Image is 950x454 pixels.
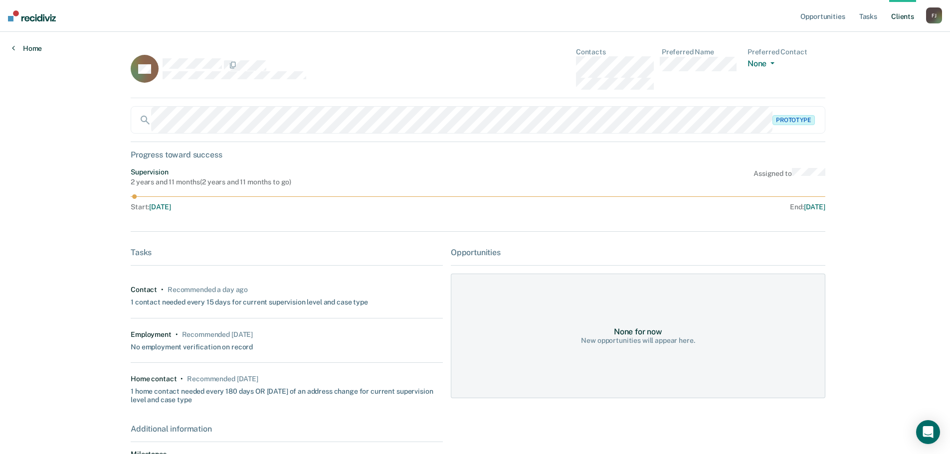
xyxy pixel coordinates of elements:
[662,48,740,56] dt: Preferred Name
[482,203,825,211] div: End :
[187,375,258,383] div: Recommended in 24 days
[149,203,171,211] span: [DATE]
[182,330,253,339] div: Recommended in 24 days
[614,327,662,336] div: None for now
[131,294,368,306] div: 1 contact needed every 15 days for current supervision level and case type
[576,48,654,56] dt: Contacts
[131,383,443,404] div: 1 home contact needed every 180 days OR [DATE] of an address change for current supervision level...
[8,10,56,21] img: Recidiviz
[131,203,478,211] div: Start :
[926,7,942,23] button: FJ
[12,44,42,53] a: Home
[748,48,825,56] dt: Preferred Contact
[916,420,940,444] div: Open Intercom Messenger
[131,339,253,351] div: No employment verification on record
[926,7,942,23] div: F J
[131,375,177,383] div: Home contact
[131,248,443,257] div: Tasks
[131,178,291,186] div: 2 years and 11 months ( 2 years and 11 months to go )
[176,330,178,339] div: •
[131,330,172,339] div: Employment
[748,59,778,70] button: None
[131,424,443,434] div: Additional information
[131,286,157,294] div: Contact
[168,286,248,294] div: Recommended a day ago
[131,168,291,176] div: Supervision
[804,203,825,211] span: [DATE]
[181,375,183,383] div: •
[131,150,825,159] div: Progress toward success
[161,286,164,294] div: •
[581,336,695,345] div: New opportunities will appear here.
[754,168,825,187] div: Assigned to
[451,248,825,257] div: Opportunities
